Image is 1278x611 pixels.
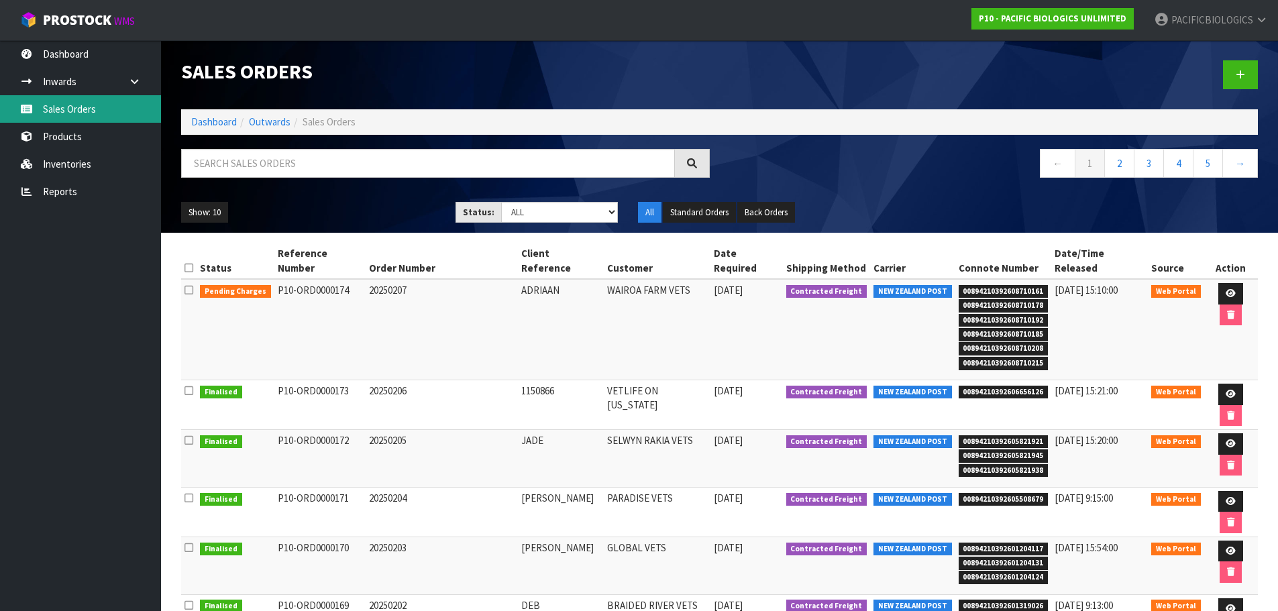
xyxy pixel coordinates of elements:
[1055,492,1113,504] span: [DATE] 9:15:00
[366,279,518,380] td: 20250207
[1055,434,1118,447] span: [DATE] 15:20:00
[1055,541,1118,554] span: [DATE] 15:54:00
[249,115,290,128] a: Outwards
[1151,285,1201,298] span: Web Portal
[873,386,952,399] span: NEW ZEALAND POST
[274,430,366,488] td: P10-ORD0000172
[663,202,736,223] button: Standard Orders
[710,243,782,279] th: Date Required
[200,493,242,506] span: Finalised
[181,60,710,82] h1: Sales Orders
[518,487,604,537] td: [PERSON_NAME]
[873,435,952,449] span: NEW ZEALAND POST
[604,243,710,279] th: Customer
[873,543,952,556] span: NEW ZEALAND POST
[604,487,710,537] td: PARADISE VETS
[959,285,1049,298] span: 00894210392608710161
[714,541,743,554] span: [DATE]
[1193,149,1223,178] a: 5
[959,328,1049,341] span: 00894210392608710185
[366,537,518,594] td: 20250203
[959,543,1049,556] span: 00894210392601204117
[1075,149,1105,178] a: 1
[1151,543,1201,556] span: Web Portal
[274,279,366,380] td: P10-ORD0000174
[1151,386,1201,399] span: Web Portal
[303,115,356,128] span: Sales Orders
[604,430,710,488] td: SELWYN RAKIA VETS
[959,449,1049,463] span: 00894210392605821945
[181,202,228,223] button: Show: 10
[366,243,518,279] th: Order Number
[1148,243,1204,279] th: Source
[959,342,1049,355] span: 00894210392608710208
[714,434,743,447] span: [DATE]
[959,557,1049,570] span: 00894210392601204131
[604,380,710,430] td: VETLIFE ON [US_STATE]
[274,537,366,594] td: P10-ORD0000170
[463,207,494,218] strong: Status:
[518,537,604,594] td: [PERSON_NAME]
[730,149,1259,182] nav: Page navigation
[1040,149,1075,178] a: ←
[274,487,366,537] td: P10-ORD0000171
[959,493,1049,506] span: 00894210392605508679
[783,243,871,279] th: Shipping Method
[979,13,1126,24] strong: P10 - PACIFIC BIOLOGICS UNLIMITED
[181,149,675,178] input: Search sales orders
[786,435,867,449] span: Contracted Freight
[714,384,743,397] span: [DATE]
[959,299,1049,313] span: 00894210392608710178
[200,543,242,556] span: Finalised
[959,464,1049,478] span: 00894210392605821938
[955,243,1052,279] th: Connote Number
[1204,243,1258,279] th: Action
[714,284,743,296] span: [DATE]
[1171,13,1253,26] span: PACIFICBIOLOGICS
[366,380,518,430] td: 20250206
[1151,493,1201,506] span: Web Portal
[200,435,242,449] span: Finalised
[959,571,1049,584] span: 00894210392601204124
[518,430,604,488] td: JADE
[518,380,604,430] td: 1150866
[366,430,518,488] td: 20250205
[366,487,518,537] td: 20250204
[197,243,274,279] th: Status
[959,357,1049,370] span: 00894210392608710215
[870,243,955,279] th: Carrier
[20,11,37,28] img: cube-alt.png
[604,537,710,594] td: GLOBAL VETS
[518,279,604,380] td: ADRIAAN
[737,202,795,223] button: Back Orders
[873,285,952,298] span: NEW ZEALAND POST
[1222,149,1258,178] a: →
[43,11,111,29] span: ProStock
[1051,243,1148,279] th: Date/Time Released
[638,202,661,223] button: All
[518,243,604,279] th: Client Reference
[786,285,867,298] span: Contracted Freight
[1055,384,1118,397] span: [DATE] 15:21:00
[1163,149,1193,178] a: 4
[786,493,867,506] span: Contracted Freight
[1151,435,1201,449] span: Web Portal
[274,243,366,279] th: Reference Number
[1134,149,1164,178] a: 3
[959,314,1049,327] span: 00894210392608710192
[191,115,237,128] a: Dashboard
[604,279,710,380] td: WAIROA FARM VETS
[873,493,952,506] span: NEW ZEALAND POST
[200,386,242,399] span: Finalised
[1104,149,1134,178] a: 2
[959,386,1049,399] span: 00894210392606656126
[200,285,271,298] span: Pending Charges
[1055,284,1118,296] span: [DATE] 15:10:00
[786,386,867,399] span: Contracted Freight
[714,492,743,504] span: [DATE]
[959,435,1049,449] span: 00894210392605821921
[274,380,366,430] td: P10-ORD0000173
[114,15,135,27] small: WMS
[786,543,867,556] span: Contracted Freight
